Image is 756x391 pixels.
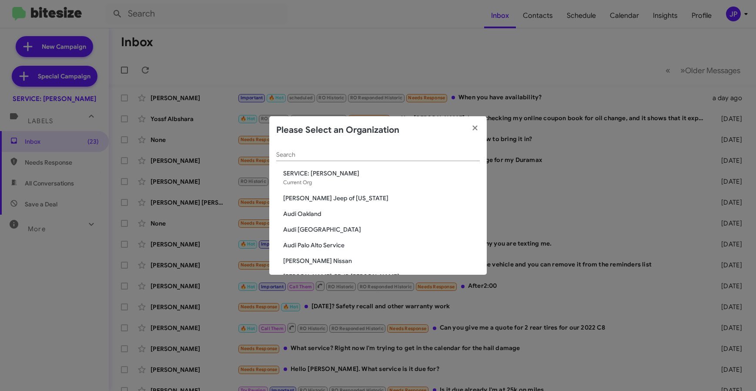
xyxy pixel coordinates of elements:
span: [PERSON_NAME] Nissan [283,256,480,265]
span: [PERSON_NAME] Jeep of [US_STATE] [283,194,480,202]
span: [PERSON_NAME] CDJR [PERSON_NAME] [283,272,480,281]
span: Audi Oakland [283,209,480,218]
span: Audi [GEOGRAPHIC_DATA] [283,225,480,234]
span: Audi Palo Alto Service [283,241,480,249]
span: Current Org [283,179,312,185]
h2: Please Select an Organization [276,123,399,137]
span: SERVICE: [PERSON_NAME] [283,169,480,178]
